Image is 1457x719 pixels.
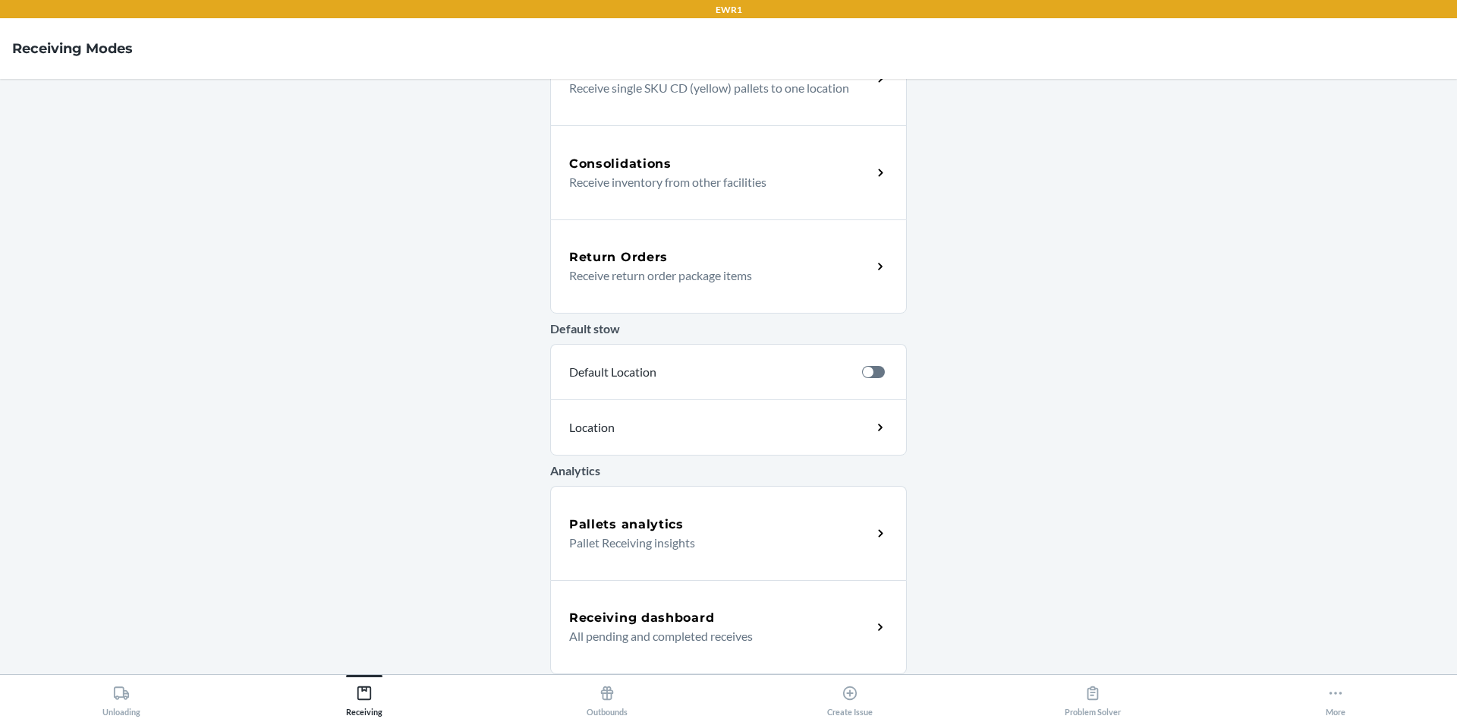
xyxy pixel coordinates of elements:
button: More [1214,675,1457,717]
a: Return OrdersReceive return order package items [550,219,907,314]
p: Receive single SKU CD (yellow) pallets to one location [569,79,860,97]
button: Receiving [243,675,486,717]
div: Problem Solver [1065,679,1121,717]
p: Location [569,418,748,437]
div: Outbounds [587,679,628,717]
p: Default Location [569,363,850,381]
h5: Receiving dashboard [569,609,714,627]
p: Analytics [550,462,907,480]
div: Unloading [102,679,140,717]
div: Create Issue [827,679,873,717]
h5: Return Orders [569,248,668,266]
a: Receiving dashboardAll pending and completed receives [550,580,907,674]
p: Pallet Receiving insights [569,534,860,552]
h5: Pallets analytics [569,516,684,534]
p: EWR1 [716,3,742,17]
h5: Consolidations [569,155,672,173]
a: Pallets analyticsPallet Receiving insights [550,486,907,580]
button: Create Issue [728,675,971,717]
a: ConsolidationsReceive inventory from other facilities [550,125,907,219]
h4: Receiving Modes [12,39,133,58]
p: All pending and completed receives [569,627,860,645]
p: Receive return order package items [569,266,860,285]
p: Receive inventory from other facilities [569,173,860,191]
button: Problem Solver [971,675,1214,717]
div: Receiving [346,679,382,717]
p: Default stow [550,320,907,338]
a: Location [550,399,907,456]
button: Outbounds [486,675,728,717]
div: More [1326,679,1345,717]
